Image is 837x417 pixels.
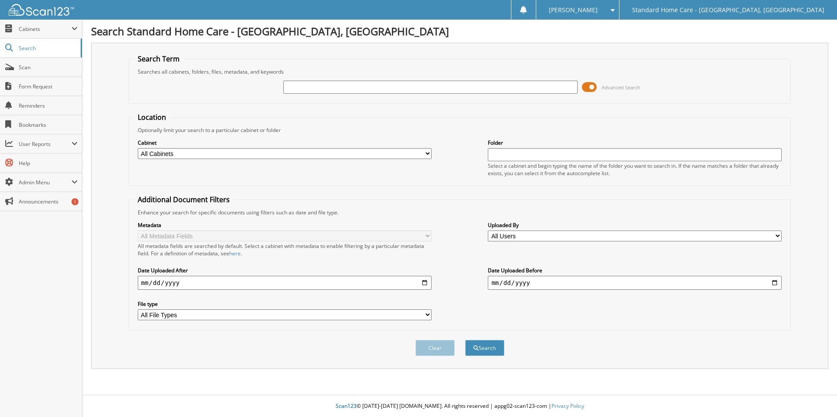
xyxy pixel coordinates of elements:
div: All metadata fields are searched by default. Select a cabinet with metadata to enable filtering b... [138,242,432,257]
legend: Additional Document Filters [133,195,234,204]
button: Clear [415,340,455,356]
label: Cabinet [138,139,432,146]
span: Announcements [19,198,78,205]
span: [PERSON_NAME] [549,7,598,13]
span: Cabinets [19,25,71,33]
label: Metadata [138,221,432,229]
button: Search [465,340,504,356]
span: User Reports [19,140,71,148]
span: Form Request [19,83,78,90]
h1: Search Standard Home Care - [GEOGRAPHIC_DATA], [GEOGRAPHIC_DATA] [91,24,828,38]
img: scan123-logo-white.svg [9,4,74,16]
label: Date Uploaded After [138,267,432,274]
div: Select a cabinet and begin typing the name of the folder you want to search in. If the name match... [488,162,782,177]
a: Privacy Policy [551,402,584,410]
span: Help [19,159,78,167]
legend: Location [133,112,170,122]
span: Admin Menu [19,179,71,186]
label: Date Uploaded Before [488,267,782,274]
label: Uploaded By [488,221,782,229]
span: Scan123 [336,402,357,410]
legend: Search Term [133,54,184,64]
span: Advanced Search [602,84,640,91]
span: Reminders [19,102,78,109]
div: Enhance your search for specific documents using filters such as date and file type. [133,209,786,216]
label: File type [138,300,432,308]
div: Optionally limit your search to a particular cabinet or folder [133,126,786,134]
label: Folder [488,139,782,146]
a: here [229,250,241,257]
div: © [DATE]-[DATE] [DOMAIN_NAME]. All rights reserved | appg02-scan123-com | [82,396,837,417]
span: Standard Home Care - [GEOGRAPHIC_DATA], [GEOGRAPHIC_DATA] [632,7,824,13]
input: start [138,276,432,290]
div: Searches all cabinets, folders, files, metadata, and keywords [133,68,786,75]
input: end [488,276,782,290]
div: 1 [71,198,78,205]
span: Search [19,44,76,52]
span: Bookmarks [19,121,78,129]
span: Scan [19,64,78,71]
